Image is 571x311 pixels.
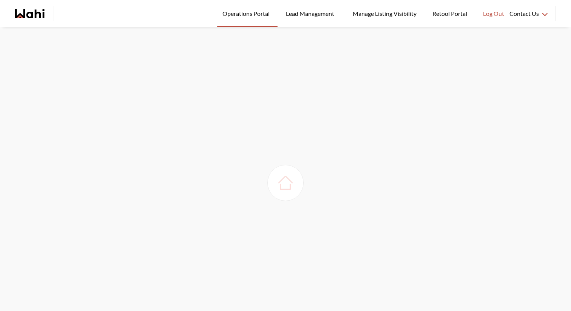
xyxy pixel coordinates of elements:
[350,9,419,19] span: Manage Listing Visibility
[286,9,337,19] span: Lead Management
[275,172,296,193] img: loading house image
[483,9,504,19] span: Log Out
[15,9,45,18] a: Wahi homepage
[222,9,272,19] span: Operations Portal
[432,9,469,19] span: Retool Portal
